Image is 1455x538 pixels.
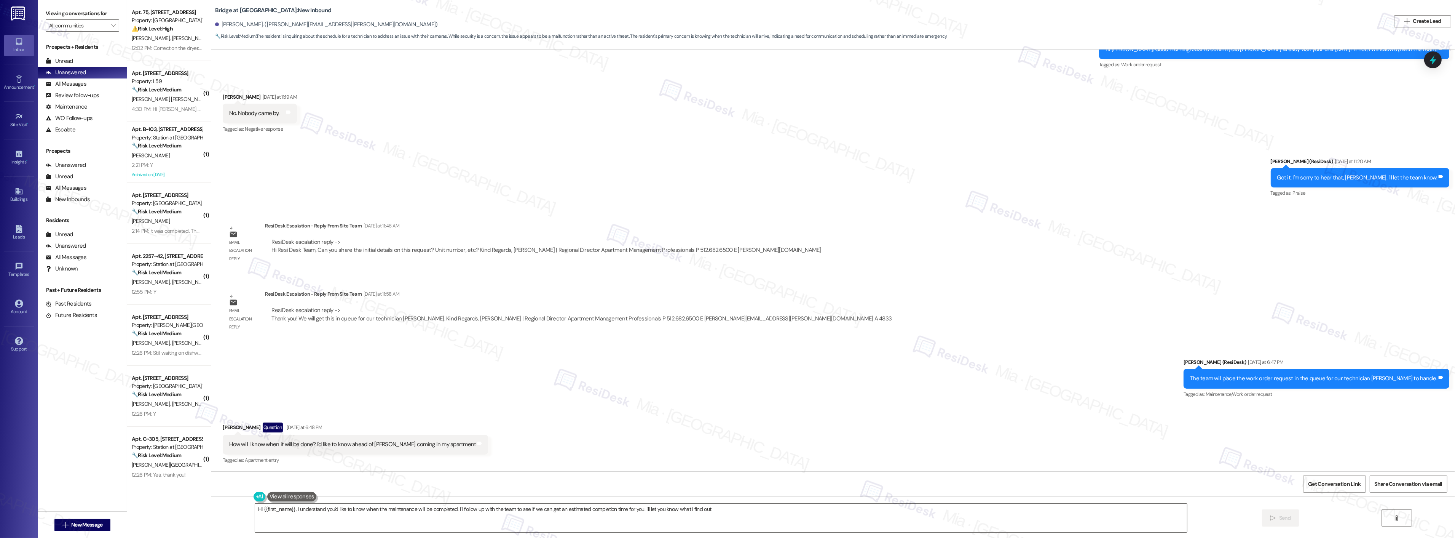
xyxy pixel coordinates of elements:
[54,519,111,531] button: New Message
[1404,18,1410,24] i: 
[34,83,35,89] span: •
[132,252,202,260] div: Apt. 2257~42, [STREET_ADDRESS]
[362,222,399,230] div: [DATE] at 11:46 AM
[1106,45,1437,53] div: Hi [PERSON_NAME], Good morning! Just to confirm, did [PERSON_NAME] already visit your unit [DATE]...
[132,86,181,93] strong: 🔧 Risk Level: Medium
[1271,187,1450,199] div: Tagged as:
[4,185,34,205] a: Buildings
[172,339,210,346] span: [PERSON_NAME]
[229,440,476,448] div: How will I know when it will be done? I'd like to know ahead of [PERSON_NAME] coming in my apartment
[132,8,202,16] div: Apt. 75, [STREET_ADDRESS]
[172,279,210,285] span: [PERSON_NAME]
[4,35,34,56] a: Inbox
[245,126,283,132] span: Negative response
[1270,515,1276,521] i: 
[1292,190,1305,196] span: Praise
[1099,59,1449,70] div: Tagged as:
[362,290,399,298] div: [DATE] at 11:58 AM
[215,33,255,39] strong: 🔧 Risk Level: Medium
[1308,480,1361,488] span: Get Conversation Link
[132,134,202,142] div: Property: Station at [GEOGRAPHIC_DATA][PERSON_NAME]
[46,114,93,122] div: WO Follow-ups
[46,80,86,88] div: All Messages
[229,109,279,117] div: No. Nobody came by.
[132,339,172,346] span: [PERSON_NAME]
[263,423,283,432] div: Question
[1190,375,1437,383] div: The team will place the work order request in the queue for our technician [PERSON_NAME] to handle.
[71,521,102,529] span: New Message
[46,265,78,273] div: Unknown
[27,121,29,126] span: •
[46,311,97,319] div: Future Residents
[1277,174,1437,182] div: Got it. I'm sorry to hear that, [PERSON_NAME]. I'll let the team know.
[132,142,181,149] strong: 🔧 Risk Level: Medium
[132,374,202,382] div: Apt. [STREET_ADDRESS]
[245,457,279,463] span: Apartment entry
[46,161,86,169] div: Unanswered
[46,195,90,203] div: New Inbounds
[11,6,27,21] img: ResiDesk Logo
[1262,509,1299,527] button: Send
[132,125,202,133] div: Apt. B~103, [STREET_ADDRESS]
[132,471,186,478] div: 12:26 PM: Yes, thank you!
[1333,157,1371,165] div: [DATE] at 11:20 AM
[132,382,202,390] div: Property: [GEOGRAPHIC_DATA] Townhomes
[1303,476,1366,493] button: Get Conversation Link
[1184,358,1449,369] div: [PERSON_NAME] (ResiDesk)
[132,452,181,459] strong: 🔧 Risk Level: Medium
[46,184,86,192] div: All Messages
[265,222,828,232] div: ResiDesk Escalation - Reply From Site Team
[1375,480,1442,488] span: Share Conversation via email
[132,25,173,32] strong: ⚠️ Risk Level: High
[1394,15,1451,27] button: Create Lead
[223,93,297,104] div: [PERSON_NAME]
[132,435,202,443] div: Apt. C~305, [STREET_ADDRESS]
[46,57,73,65] div: Unread
[1279,514,1291,522] span: Send
[132,260,202,268] div: Property: Station at [GEOGRAPHIC_DATA][PERSON_NAME]
[38,147,127,155] div: Prospects
[4,147,34,168] a: Insights •
[1413,17,1441,25] span: Create Lead
[132,208,181,215] strong: 🔧 Risk Level: Medium
[132,227,395,234] div: 2:14 PM: It was completed. The screen door kept getting stuck after being put on, but me and my h...
[265,290,898,301] div: ResiDesk Escalation - Reply From Site Team
[38,286,127,294] div: Past + Future Residents
[1370,476,1447,493] button: Share Conversation via email
[46,173,73,181] div: Unread
[132,69,202,77] div: Apt. [STREET_ADDRESS]
[132,391,181,398] strong: 🔧 Risk Level: Medium
[1394,515,1399,521] i: 
[1246,358,1284,366] div: [DATE] at 6:47 PM
[132,77,202,85] div: Property: L59
[111,22,115,29] i: 
[46,103,88,111] div: Maintenance
[132,162,153,168] div: 2:21 PM: Y
[132,35,172,42] span: [PERSON_NAME]
[38,43,127,51] div: Prospects + Residents
[132,16,202,24] div: Property: [GEOGRAPHIC_DATA] Townhomes
[172,35,212,42] span: [PERSON_NAME]
[4,260,34,280] a: Templates •
[4,297,34,318] a: Account
[29,271,30,276] span: •
[132,96,209,102] span: [PERSON_NAME] [PERSON_NAME]
[172,400,212,407] span: [PERSON_NAME]
[49,19,107,32] input: All communities
[1232,391,1272,397] span: Work order request
[46,69,86,77] div: Unanswered
[26,158,27,163] span: •
[215,32,947,40] span: : The resident is inquiring about the schedule for a technician to address an issue with their ca...
[132,279,172,285] span: [PERSON_NAME]
[46,91,99,99] div: Review follow-ups
[1184,389,1449,400] div: Tagged as:
[1121,61,1161,68] span: Work order request
[131,170,203,179] div: Archived on [DATE]
[255,504,1187,532] textarea: Hi {{first_name}}, I understand you'd like to know when the maintenance will be completed. I'll f...
[261,93,297,101] div: [DATE] at 11:19 AM
[132,410,156,417] div: 12:26 PM: Y
[215,21,437,29] div: [PERSON_NAME]. ([PERSON_NAME][EMAIL_ADDRESS][PERSON_NAME][DOMAIN_NAME])
[271,306,892,322] div: ResiDesk escalation reply -> Thank you! We will get this in queue for our technician [PERSON_NAME...
[62,522,68,528] i: 
[229,307,259,331] div: Email escalation reply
